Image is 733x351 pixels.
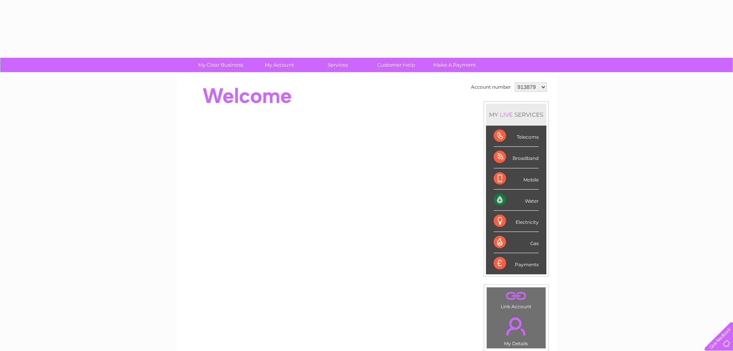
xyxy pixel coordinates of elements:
[494,232,539,253] div: Gas
[189,58,252,72] a: My Clear Business
[494,190,539,211] div: Water
[469,81,513,94] td: Account number
[494,211,539,232] div: Electricity
[494,147,539,168] div: Broadband
[494,253,539,274] div: Payments
[486,311,546,349] td: My Details
[486,104,546,126] div: MY SERVICES
[423,58,486,72] a: Make A Payment
[489,313,544,340] a: .
[306,58,369,72] a: Services
[486,287,546,311] td: Link Account
[247,58,311,72] a: My Account
[494,126,539,147] div: Telecoms
[494,168,539,190] div: Mobile
[498,111,514,118] div: LIVE
[364,58,428,72] a: Customer Help
[489,289,544,303] a: .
